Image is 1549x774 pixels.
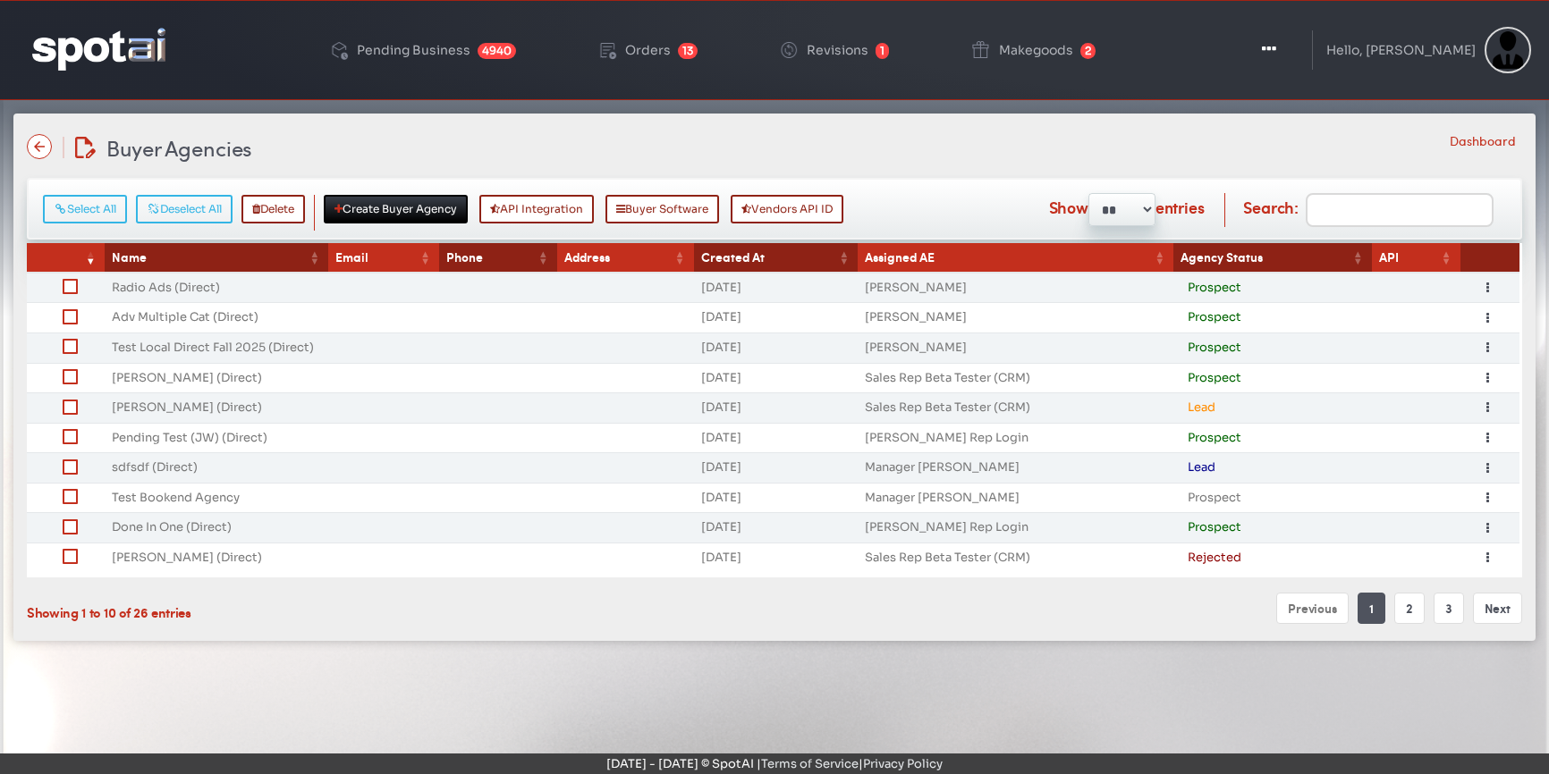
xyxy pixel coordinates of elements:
th: Email: activate to sort column ascending [328,243,439,273]
button: Select All [43,195,127,223]
td: [DATE] [694,363,859,393]
div: Lead [1181,396,1364,420]
img: name-arrow-back-state-default-icon-true-icon-only-true-type.svg [27,134,52,159]
a: Orders 13 [582,11,712,89]
td: [DATE] [694,302,859,332]
th: Phone: activate to sort column ascending [439,243,557,273]
img: change-circle.png [778,39,800,61]
a: 1 [1358,593,1385,624]
td: [DATE] [694,332,859,363]
a: 3 [1434,593,1464,624]
th: Address: activate to sort column ascending [557,243,694,273]
div: Prospect [1181,516,1364,540]
td: Sales Rep Beta Tester (CRM) [858,363,1173,393]
td: [PERSON_NAME] [858,273,1173,303]
img: Sterling Cooper & Partners [1485,27,1531,73]
button: Vendors API ID [731,195,843,223]
span: 2 [1080,43,1096,59]
div: Prospect [1181,306,1364,330]
td: [PERSON_NAME] [858,302,1173,332]
td: Radio Ads (Direct) [105,273,329,303]
th: API: activate to sort column ascending [1372,243,1460,273]
a: Revisions 1 [764,11,903,89]
div: Revisions [807,44,868,56]
td: [DATE] [694,543,859,573]
img: line-1.svg [1312,30,1313,70]
td: [PERSON_NAME] (Direct) [105,363,329,393]
a: Next [1473,593,1522,624]
div: Prospect [1181,366,1364,391]
th: Agency Status: activate to sort column ascending [1173,243,1371,273]
td: Done In One (Direct) [105,512,329,543]
th: Assigned AE: activate to sort column ascending [858,243,1173,273]
td: Sales Rep Beta Tester (CRM) [858,543,1173,573]
div: Pending Business [357,44,470,56]
td: [PERSON_NAME] Rep Login [858,423,1173,453]
th: Name: activate to sort column ascending [105,243,329,273]
li: Dashboard [1450,131,1516,149]
td: [DATE] [694,452,859,483]
button: Deselect All [136,195,233,223]
td: [DATE] [694,273,859,303]
span: 1 [876,43,889,59]
img: line-12.svg [63,137,64,158]
td: Pending Test (JW) (Direct) [105,423,329,453]
td: [DATE] [694,392,859,423]
div: Prospect [1181,336,1364,360]
td: Adv Multiple Cat (Direct) [105,302,329,332]
label: Show entries [1049,193,1205,226]
button: Delete [241,195,305,223]
td: Sales Rep Beta Tester (CRM) [858,392,1173,423]
input: Search: [1306,193,1494,227]
div: Orders [625,44,671,56]
td: Test Local Direct Fall 2025 (Direct) [105,332,329,363]
a: Pending Business 4940 [314,11,530,89]
div: Lead [1181,456,1364,480]
a: Makegoods 2 [955,11,1110,89]
td: [PERSON_NAME] Rep Login [858,512,1173,543]
img: edit-document.svg [75,137,96,158]
span: 13 [678,43,698,59]
div: Prospect [1181,486,1364,510]
img: logo-reversed.png [32,28,165,70]
img: order-play.png [597,39,618,61]
td: Test Bookend Agency [105,483,329,513]
div: Makegoods [999,44,1073,56]
td: [DATE] [694,423,859,453]
span: Buyer Agencies [106,132,252,163]
label: Search: [1243,193,1494,227]
td: Manager [PERSON_NAME] [858,452,1173,483]
a: Terms of Service [761,756,859,771]
button: Buyer Software [605,195,719,223]
button: API Integration [479,195,594,223]
td: [PERSON_NAME] (Direct) [105,392,329,423]
td: [DATE] [694,512,859,543]
span: 4940 [478,43,516,59]
th: Created At: activate to sort column ascending [694,243,859,273]
td: sdfsdf (Direct) [105,452,329,483]
div: Prospect [1181,426,1364,450]
div: Prospect [1181,276,1364,300]
div: Hello, [PERSON_NAME] [1326,44,1476,56]
td: [DATE] [694,483,859,513]
select: Showentries [1088,193,1155,226]
a: 2 [1394,593,1425,624]
a: Privacy Policy [863,756,943,771]
th: &nbsp; [1460,243,1519,273]
td: Manager [PERSON_NAME] [858,483,1173,513]
div: Showing 1 to 10 of 26 entries [27,591,643,627]
td: [PERSON_NAME] [858,332,1173,363]
button: Create Buyer Agency [324,195,468,223]
img: deployed-code-history.png [328,39,350,61]
div: Rejected [1181,546,1364,570]
td: [PERSON_NAME] (Direct) [105,543,329,573]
